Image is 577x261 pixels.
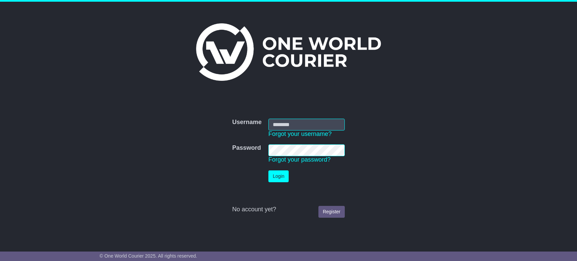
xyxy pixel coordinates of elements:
[232,144,261,152] label: Password
[268,156,331,163] a: Forgot your password?
[100,253,197,259] span: © One World Courier 2025. All rights reserved.
[268,130,332,137] a: Forgot your username?
[268,170,289,182] button: Login
[196,23,381,81] img: One World
[232,206,345,213] div: No account yet?
[232,119,262,126] label: Username
[318,206,345,218] a: Register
